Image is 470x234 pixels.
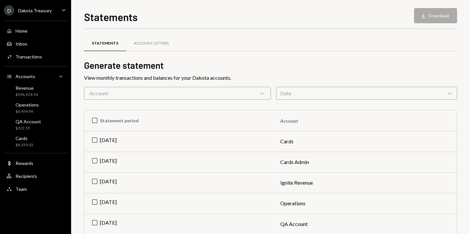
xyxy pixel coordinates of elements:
[272,193,457,214] td: Operations
[126,35,176,52] a: Account Letters
[92,41,118,46] div: Statements
[4,157,67,169] a: Rewards
[4,51,67,62] a: Transactions
[272,110,457,131] th: Account
[16,102,39,107] div: Operations
[4,25,67,36] a: Home
[4,100,67,116] a: Operations$6,454.96
[84,10,138,23] h1: Statements
[4,117,67,132] a: QA Account$322.55
[16,119,41,124] div: QA Account
[4,134,67,149] a: Cards$8,359.03
[16,92,38,97] div: $596,324.54
[18,8,52,13] div: Dakota Treasury
[134,41,169,46] div: Account Letters
[16,160,33,166] div: Rewards
[4,183,67,195] a: Team
[4,70,67,82] a: Accounts
[84,74,457,82] div: View monthly transactions and balances for your Dakota accounts.
[272,152,457,172] td: Cards Admin
[16,126,41,131] div: $322.55
[84,59,457,72] h2: Generate statement
[4,170,67,182] a: Recipients
[276,87,457,100] div: Date
[272,172,457,193] td: Ignite Revenue
[272,131,457,152] td: Cards
[16,142,33,148] div: $8,359.03
[16,109,39,114] div: $6,454.96
[16,54,42,59] div: Transactions
[16,173,37,179] div: Recipients
[16,136,33,141] div: Cards
[84,87,271,100] div: Account
[16,85,38,91] div: Revenue
[16,28,27,34] div: Home
[16,186,27,192] div: Team
[16,74,35,79] div: Accounts
[4,83,67,99] a: Revenue$596,324.54
[84,35,126,52] a: Statements
[4,5,14,15] div: D
[16,41,27,46] div: Inbox
[4,38,67,49] a: Inbox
